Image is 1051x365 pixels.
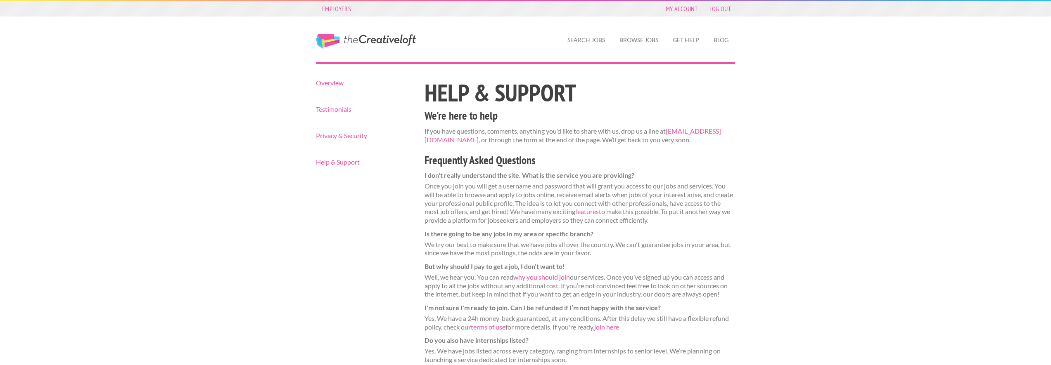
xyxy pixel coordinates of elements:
dd: Well, we hear you. You can read our services. Once you’ve signed up you can access and apply to a... [425,273,735,299]
a: terms of use [471,323,505,331]
dd: We try our best to make sure that we have jobs all over the country. We can't guarantee jobs in y... [425,240,735,258]
a: Employers [318,3,355,14]
h3: We're here to help [425,108,735,124]
a: Privacy & Security [316,132,410,139]
p: If you have questions, comments, anything you’d like to share with us, drop us a line at , or thr... [425,127,735,144]
dt: Is there going to be any jobs in my area or specific branch? [425,230,735,238]
a: Blog [707,31,735,49]
h3: Frequently Asked Questions [425,153,735,168]
a: Get Help [666,31,706,49]
dd: Yes. We have a 24h money-back guaranteed, at any conditions. After this delay we still have a fle... [425,314,735,332]
a: Log Out [705,3,735,14]
a: join here [594,323,619,331]
dd: Yes. We have jobs listed across every category, ranging from internships to senior level. We’re p... [425,347,735,364]
a: features [575,207,599,215]
h1: Help & Support [425,81,735,105]
a: Search Jobs [561,31,612,49]
dt: But why should I pay to get a job, I don’t want to! [425,262,735,271]
dd: Once you join you will get a username and password that will grant you access to our jobs and ser... [425,182,735,225]
a: Browse Jobs [613,31,665,49]
a: Help & Support [316,159,410,165]
a: Overview [316,80,410,86]
dt: Do you also have internships listed? [425,336,735,345]
a: [EMAIL_ADDRESS][DOMAIN_NAME] [425,127,721,144]
dt: I don't really understand the site. What is the service you are providing? [425,171,735,180]
a: why you should join [513,273,570,281]
dt: I'm not sure I'm ready to join. Can I be refunded if I’m not happy with the service? [425,304,735,312]
a: My Account [662,3,702,14]
a: The Creative Loft [316,34,416,49]
a: Testimonials [316,106,410,113]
